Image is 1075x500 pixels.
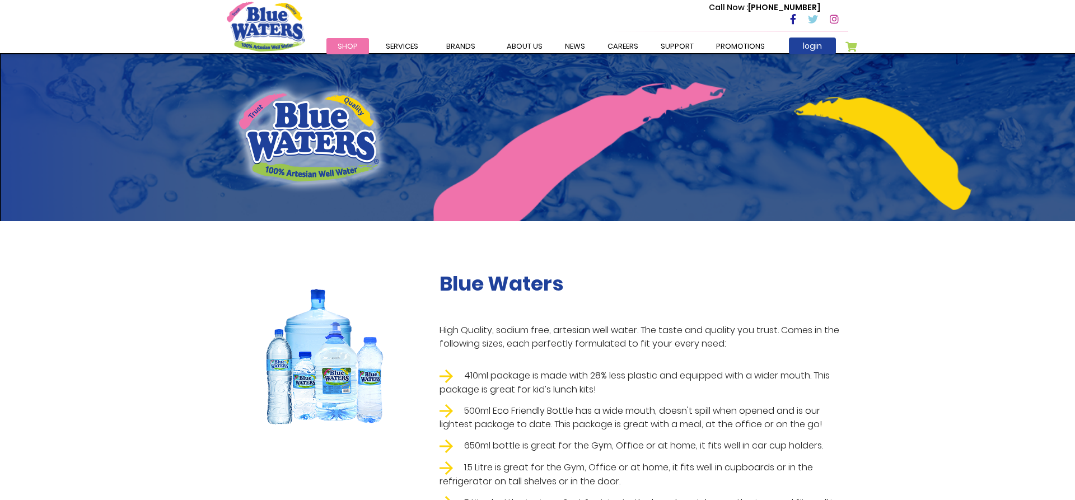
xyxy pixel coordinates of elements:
a: News [554,38,596,54]
li: 650ml bottle is great for the Gym, Office or at home, it fits well in car cup holders. [440,439,848,453]
p: [PHONE_NUMBER] [709,2,820,13]
span: Shop [338,41,358,52]
a: support [649,38,705,54]
a: login [789,38,836,54]
span: Call Now : [709,2,748,13]
a: Promotions [705,38,776,54]
h2: Blue Waters [440,272,848,296]
li: 1.5 Litre is great for the Gym, Office or at home, it fits well in cupboards or in the refrigerat... [440,461,848,488]
li: 410ml package is made with 28% less plastic and equipped with a wider mouth. This package is grea... [440,369,848,396]
span: Brands [446,41,475,52]
span: Services [386,41,418,52]
a: about us [496,38,554,54]
li: 500ml Eco Friendly Bottle has a wide mouth, doesn't spill when opened and is our lightest package... [440,404,848,432]
a: store logo [227,2,305,51]
p: High Quality, sodium free, artesian well water. The taste and quality you trust. Comes in the fol... [440,324,848,351]
a: careers [596,38,649,54]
